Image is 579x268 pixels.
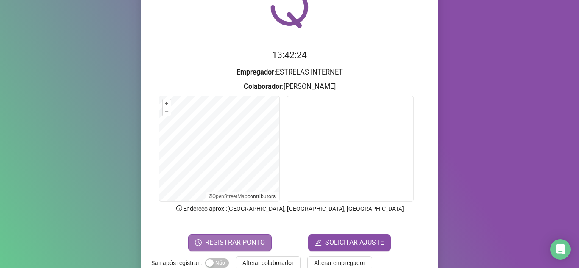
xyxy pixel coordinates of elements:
button: editSOLICITAR AJUSTE [308,234,391,251]
time: 13:42:24 [272,50,307,60]
button: + [163,99,171,108]
span: REGISTRAR PONTO [205,238,265,248]
a: OpenStreetMap [212,193,248,199]
span: clock-circle [195,239,202,246]
strong: Colaborador [244,83,282,91]
span: info-circle [175,204,183,212]
button: – [163,108,171,116]
span: edit [315,239,322,246]
span: Alterar empregador [314,258,365,268]
h3: : [PERSON_NAME] [151,81,428,92]
div: Open Intercom Messenger [550,239,571,260]
button: REGISTRAR PONTO [188,234,272,251]
strong: Empregador [237,68,274,76]
p: Endereço aprox. : [GEOGRAPHIC_DATA], [GEOGRAPHIC_DATA], [GEOGRAPHIC_DATA] [151,204,428,213]
li: © contributors. [209,193,277,199]
span: Alterar colaborador [242,258,294,268]
h3: : ESTRELAS INTERNET [151,67,428,78]
span: SOLICITAR AJUSTE [325,238,384,248]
